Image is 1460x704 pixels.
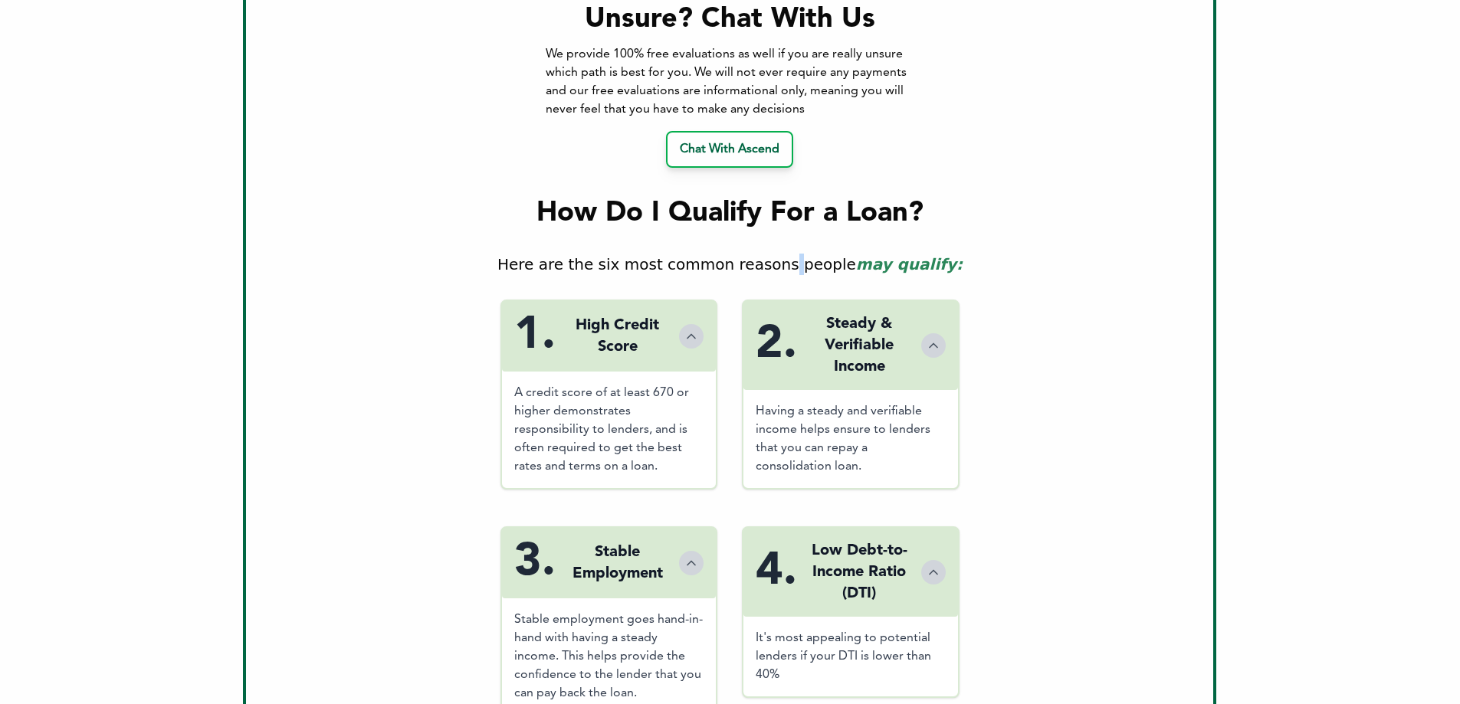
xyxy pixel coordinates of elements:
[514,540,556,586] div: 3.
[502,372,716,488] div: A credit score of at least 670 or higher demonstrates responsibility to lenders, and is often req...
[514,313,556,359] div: 1.
[271,198,1189,229] div: How Do I Qualify For a Loan?
[809,540,909,604] div: Low Debt-to-Income Ratio (DTI)
[856,255,963,273] span: may qualify:
[568,315,667,358] div: High Credit Score
[546,1,914,39] div: Unsure? Chat With Us
[756,323,797,368] div: 2.
[679,551,704,575] button: Toggle details
[568,542,667,584] div: Stable Employment
[756,549,797,595] div: 4.
[921,560,946,584] button: Toggle details
[546,45,914,119] div: We provide 100% free evaluations as well if you are really unsure which path is best for you. We ...
[743,617,958,696] div: It's most appealing to potential lenders if your DTI is lower than 40%
[271,254,1189,275] div: Here are the six most common reasons people
[666,131,793,167] a: Chat With Ascend
[921,333,946,358] button: Toggle details
[679,324,704,349] button: Toggle details
[809,313,909,378] div: Steady & Verifiable Income
[743,390,958,488] div: Having a steady and verifiable income helps ensure to lenders that you can repay a consolidation ...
